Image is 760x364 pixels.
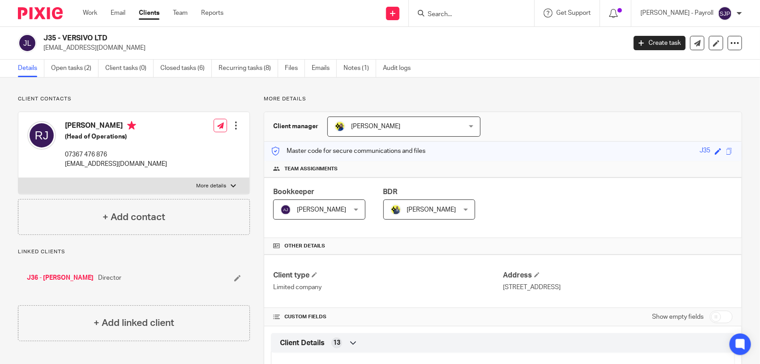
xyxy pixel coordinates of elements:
[98,273,121,282] span: Director
[18,7,63,19] img: Pixie
[271,147,425,156] p: Master code for secure communications and files
[280,338,325,348] span: Client Details
[273,283,503,292] p: Limited company
[273,313,503,321] h4: CUSTOM FIELDS
[65,132,167,141] h5: (Head of Operations)
[103,210,165,224] h4: + Add contact
[427,11,507,19] input: Search
[43,34,505,43] h2: J35 - VERSIVO LTD
[700,146,710,156] div: J35
[65,121,167,132] h4: [PERSON_NAME]
[43,43,620,52] p: [EMAIL_ADDRESS][DOMAIN_NAME]
[139,9,159,17] a: Clients
[27,273,94,282] a: J36 - [PERSON_NAME]
[718,6,732,21] img: svg%3E
[264,95,742,103] p: More details
[383,188,398,195] span: BDR
[94,316,174,330] h4: + Add linked client
[284,165,338,173] span: Team assignments
[335,121,345,132] img: Bobo-Starbridge%201.jpg
[407,207,456,213] span: [PERSON_NAME]
[65,150,167,159] p: 07367 476 876
[27,121,56,150] img: svg%3E
[280,204,291,215] img: svg%3E
[285,60,305,77] a: Files
[503,271,733,280] h4: Address
[312,60,337,77] a: Emails
[273,122,318,131] h3: Client manager
[640,9,713,17] p: [PERSON_NAME] - Payroll
[219,60,278,77] a: Recurring tasks (8)
[344,60,376,77] a: Notes (1)
[634,36,686,50] a: Create task
[383,60,417,77] a: Audit logs
[351,123,400,130] span: [PERSON_NAME]
[273,271,503,280] h4: Client type
[556,10,591,16] span: Get Support
[284,243,325,250] span: Other details
[503,283,733,292] p: [STREET_ADDRESS]
[83,9,97,17] a: Work
[18,60,44,77] a: Details
[196,182,226,190] p: More details
[127,121,136,130] i: Primary
[105,60,154,77] a: Client tasks (0)
[160,60,212,77] a: Closed tasks (6)
[18,34,37,52] img: svg%3E
[297,207,346,213] span: [PERSON_NAME]
[652,312,704,321] label: Show empty fields
[333,338,340,347] span: 13
[51,60,99,77] a: Open tasks (2)
[391,204,401,215] img: Dennis-Starbridge.jpg
[18,95,250,103] p: Client contacts
[65,160,167,169] p: [EMAIL_ADDRESS][DOMAIN_NAME]
[201,9,223,17] a: Reports
[173,9,188,17] a: Team
[18,248,250,256] p: Linked clients
[111,9,125,17] a: Email
[273,188,314,195] span: Bookkeeper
